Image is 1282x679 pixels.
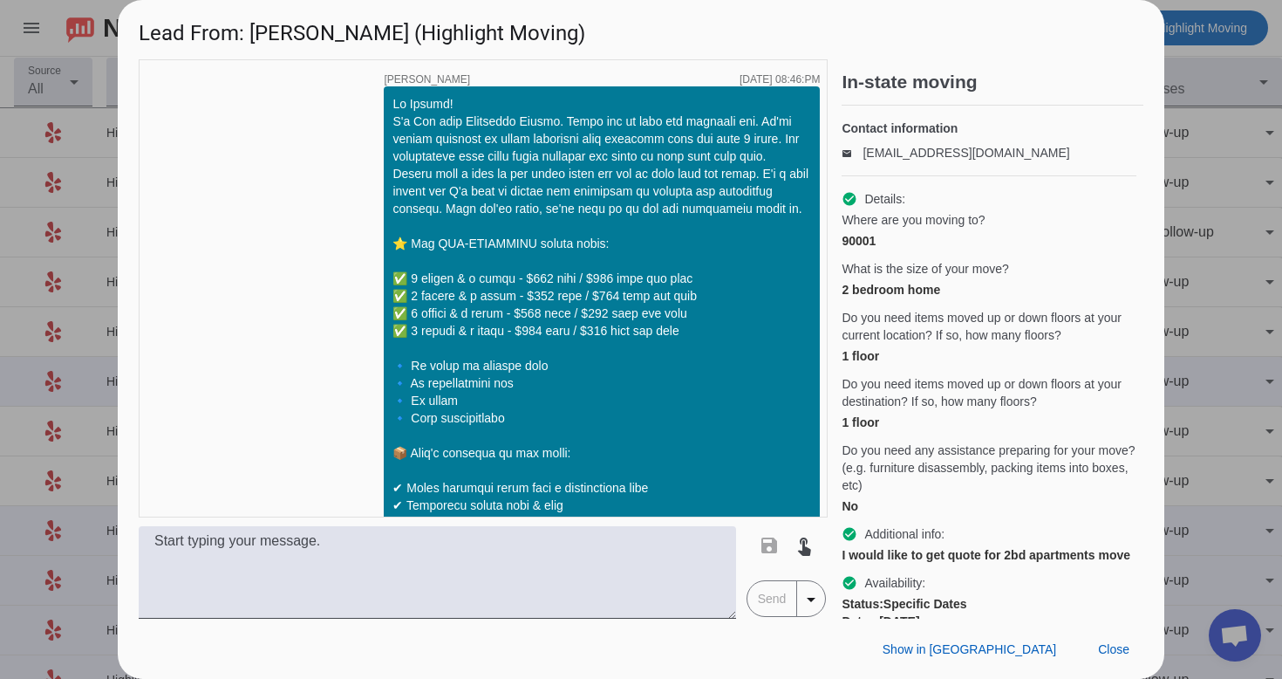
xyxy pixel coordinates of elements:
[869,634,1070,665] button: Show in [GEOGRAPHIC_DATA]
[1098,642,1129,656] span: Close
[1084,634,1143,665] button: Close
[842,191,857,207] mat-icon: check_circle
[842,614,879,628] strong: Dates:
[842,613,1136,630] div: [DATE]
[842,148,863,157] mat-icon: email
[842,442,1136,494] span: Do you need any assistance preparing for your move? (e.g. furniture disassembly, packing items in...
[864,574,925,592] span: Availability:
[842,414,1136,431] div: 1 floor
[801,589,822,610] mat-icon: arrow_drop_down
[842,526,857,542] mat-icon: check_circle
[842,309,1136,344] span: Do you need items moved up or down floors at your current location? If so, how many floors?
[842,546,1136,564] div: I would like to get quote for 2bd apartments move
[883,642,1056,656] span: Show in [GEOGRAPHIC_DATA]
[842,211,985,229] span: Where are you moving to?
[864,525,944,543] span: Additional info:
[842,73,1143,91] h2: In-state moving
[842,347,1136,365] div: 1 floor
[863,146,1069,160] a: [EMAIL_ADDRESS][DOMAIN_NAME]
[864,190,905,208] span: Details:
[842,595,1136,613] div: Specific Dates
[842,120,1136,137] h4: Contact information
[740,74,820,85] div: [DATE] 08:46:PM
[842,232,1136,250] div: 90001
[842,497,1136,515] div: No
[842,281,1136,298] div: 2 bedroom home
[842,260,1008,278] span: What is the size of your move?
[794,535,815,556] mat-icon: touch_app
[842,375,1136,410] span: Do you need items moved up or down floors at your destination? If so, how many floors?
[842,597,883,611] strong: Status:
[384,74,470,85] span: [PERSON_NAME]
[842,575,857,591] mat-icon: check_circle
